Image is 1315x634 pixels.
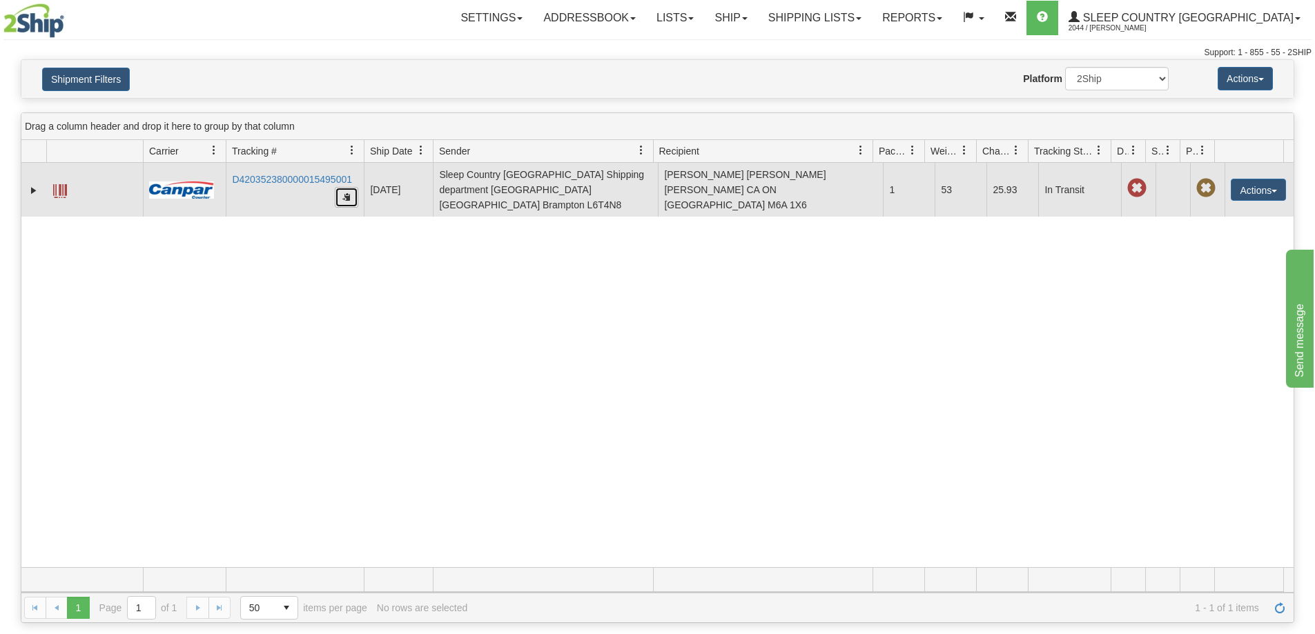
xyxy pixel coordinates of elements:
a: Shipping lists [758,1,872,35]
span: Late [1127,179,1147,198]
td: In Transit [1038,163,1121,217]
button: Actions [1231,179,1286,201]
td: Sleep Country [GEOGRAPHIC_DATA] Shipping department [GEOGRAPHIC_DATA] [GEOGRAPHIC_DATA] Brampton ... [433,163,658,217]
span: Shipment Issues [1151,144,1163,158]
span: Tracking # [232,144,277,158]
span: Packages [879,144,908,158]
a: Carrier filter column settings [202,139,226,162]
div: Send message [10,8,128,25]
a: Settings [450,1,533,35]
a: Lists [646,1,704,35]
a: Tracking Status filter column settings [1087,139,1111,162]
td: 53 [935,163,986,217]
td: 1 [883,163,935,217]
a: Pickup Status filter column settings [1191,139,1214,162]
td: [PERSON_NAME] [PERSON_NAME] [PERSON_NAME] CA ON [GEOGRAPHIC_DATA] M6A 1X6 [658,163,883,217]
a: Addressbook [533,1,646,35]
span: 1 - 1 of 1 items [477,602,1259,613]
button: Actions [1218,67,1273,90]
a: Recipient filter column settings [849,139,873,162]
span: 2044 / [PERSON_NAME] [1069,21,1172,35]
span: items per page [240,596,367,620]
input: Page 1 [128,597,155,619]
img: 14 - Canpar [149,181,214,199]
button: Shipment Filters [42,68,130,91]
span: Sender [439,144,470,158]
span: Carrier [149,144,179,158]
span: Ship Date [370,144,412,158]
span: select [275,597,298,619]
label: Platform [1023,72,1062,86]
span: 50 [249,601,267,615]
span: Weight [931,144,960,158]
span: Tracking Status [1034,144,1094,158]
a: Sleep Country [GEOGRAPHIC_DATA] 2044 / [PERSON_NAME] [1058,1,1311,35]
a: Expand [27,184,41,197]
td: 25.93 [986,163,1038,217]
a: Charge filter column settings [1004,139,1028,162]
a: Tracking # filter column settings [340,139,364,162]
a: Ship Date filter column settings [409,139,433,162]
a: Label [53,178,67,200]
span: Sleep Country [GEOGRAPHIC_DATA] [1080,12,1294,23]
a: Packages filter column settings [901,139,924,162]
span: Page sizes drop down [240,596,298,620]
button: Copy to clipboard [335,187,358,208]
a: Sender filter column settings [630,139,653,162]
div: Support: 1 - 855 - 55 - 2SHIP [3,47,1312,59]
div: No rows are selected [377,602,468,613]
a: Weight filter column settings [953,139,976,162]
div: grid grouping header [21,113,1294,140]
a: Shipment Issues filter column settings [1156,139,1180,162]
span: Pickup Not Assigned [1196,179,1216,198]
a: Refresh [1269,597,1291,619]
a: Reports [872,1,953,35]
a: Ship [704,1,757,35]
a: Delivery Status filter column settings [1122,139,1145,162]
a: D420352380000015495001 [232,174,352,185]
iframe: chat widget [1283,246,1314,387]
span: Delivery Status [1117,144,1129,158]
span: Page of 1 [99,596,177,620]
span: Pickup Status [1186,144,1198,158]
span: Recipient [659,144,699,158]
span: Charge [982,144,1011,158]
img: logo2044.jpg [3,3,64,38]
td: [DATE] [364,163,433,217]
span: Page 1 [67,597,89,619]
